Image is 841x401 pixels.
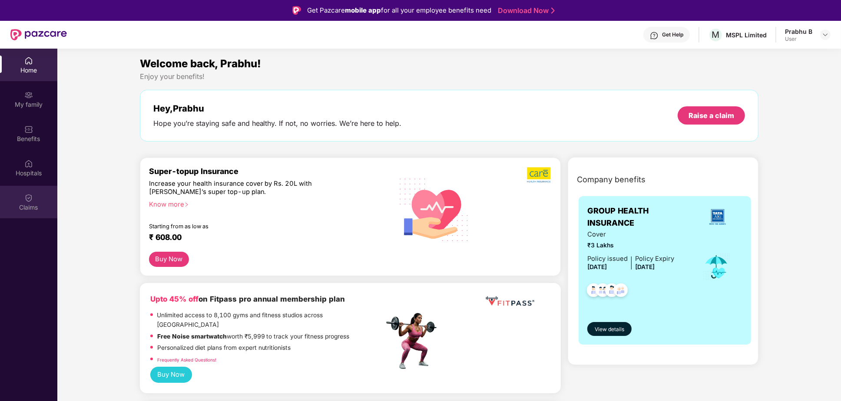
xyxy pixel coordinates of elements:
[822,31,829,38] img: svg+xml;base64,PHN2ZyBpZD0iRHJvcGRvd24tMzJ4MzIiIHhtbG5zPSJodHRwOi8vd3d3LnczLm9yZy8yMDAwL3N2ZyIgd2...
[587,322,632,336] button: View details
[650,31,659,40] img: svg+xml;base64,PHN2ZyBpZD0iSGVscC0zMngzMiIgeG1sbnM9Imh0dHA6Ly93d3cudzMub3JnLzIwMDAvc3ZnIiB3aWR0aD...
[587,205,692,230] span: GROUP HEALTH INSURANCE
[662,31,683,38] div: Get Help
[587,230,674,240] span: Cover
[587,254,628,264] div: Policy issued
[24,159,33,168] img: svg+xml;base64,PHN2ZyBpZD0iSG9zcGl0YWxzIiB4bWxucz0iaHR0cDovL3d3dy53My5vcmcvMjAwMC9zdmciIHdpZHRoPS...
[153,119,402,128] div: Hope you’re staying safe and healthy. If not, no worries. We’re here to help.
[149,180,347,197] div: Increase your health insurance cover by Rs. 20L with [PERSON_NAME]’s super top-up plan.
[24,56,33,65] img: svg+xml;base64,PHN2ZyBpZD0iSG9tZSIgeG1sbnM9Imh0dHA6Ly93d3cudzMub3JnLzIwMDAvc3ZnIiB3aWR0aD0iMjAiIG...
[689,111,734,120] div: Raise a claim
[726,31,767,39] div: MSPL Limited
[635,254,674,264] div: Policy Expiry
[24,91,33,99] img: svg+xml;base64,PHN2ZyB3aWR0aD0iMjAiIGhlaWdodD0iMjAiIHZpZXdCb3g9IjAgMCAyMCAyMCIgZmlsbD0ibm9uZSIgeG...
[706,205,729,229] img: insurerLogo
[393,167,476,251] img: svg+xml;base64,PHN2ZyB4bWxucz0iaHR0cDovL3d3dy53My5vcmcvMjAwMC9zdmciIHhtbG5zOnhsaW5rPSJodHRwOi8vd3...
[307,5,491,16] div: Get Pazcare for all your employee benefits need
[149,167,384,176] div: Super-topup Insurance
[157,357,216,362] a: Frequently Asked Questions!
[140,57,261,70] span: Welcome back, Prabhu!
[149,233,375,243] div: ₹ 608.00
[24,125,33,134] img: svg+xml;base64,PHN2ZyBpZD0iQmVuZWZpdHMiIHhtbG5zPSJodHRwOi8vd3d3LnczLm9yZy8yMDAwL3N2ZyIgd2lkdGg9Ij...
[610,281,632,302] img: svg+xml;base64,PHN2ZyB4bWxucz0iaHR0cDovL3d3dy53My5vcmcvMjAwMC9zdmciIHdpZHRoPSI0OC45NDMiIGhlaWdodD...
[498,6,552,15] a: Download Now
[595,325,624,334] span: View details
[527,167,552,183] img: b5dec4f62d2307b9de63beb79f102df3.png
[635,263,655,270] span: [DATE]
[149,200,379,207] div: Know more
[150,295,345,303] b: on Fitpass pro annual membership plan
[587,263,607,270] span: [DATE]
[153,103,402,114] div: Hey, Prabhu
[150,295,199,303] b: Upto 45% off
[24,194,33,202] img: svg+xml;base64,PHN2ZyBpZD0iQ2xhaW0iIHhtbG5zPSJodHRwOi8vd3d3LnczLm9yZy8yMDAwL3N2ZyIgd2lkdGg9IjIwIi...
[587,241,674,250] span: ₹3 Lakhs
[184,202,189,207] span: right
[157,311,384,329] p: Unlimited access to 8,100 gyms and fitness studios across [GEOGRAPHIC_DATA]
[157,343,291,353] p: Personalized diet plans from expert nutritionists
[551,6,555,15] img: Stroke
[149,223,347,229] div: Starting from as low as
[345,6,381,14] strong: mobile app
[150,367,192,383] button: Buy Now
[140,72,759,81] div: Enjoy your benefits!
[702,253,731,281] img: icon
[577,174,646,186] span: Company benefits
[592,281,613,302] img: svg+xml;base64,PHN2ZyB4bWxucz0iaHR0cDovL3d3dy53My5vcmcvMjAwMC9zdmciIHdpZHRoPSI0OC45MTUiIGhlaWdodD...
[785,36,812,43] div: User
[10,29,67,40] img: New Pazcare Logo
[712,30,720,40] span: M
[157,332,350,342] p: worth ₹5,999 to track your fitness progress
[384,311,444,371] img: fpp.png
[484,293,536,309] img: fppp.png
[149,252,189,267] button: Buy Now
[583,281,604,302] img: svg+xml;base64,PHN2ZyB4bWxucz0iaHR0cDovL3d3dy53My5vcmcvMjAwMC9zdmciIHdpZHRoPSI0OC45NDMiIGhlaWdodD...
[292,6,301,15] img: Logo
[601,281,622,302] img: svg+xml;base64,PHN2ZyB4bWxucz0iaHR0cDovL3d3dy53My5vcmcvMjAwMC9zdmciIHdpZHRoPSI0OC45NDMiIGhlaWdodD...
[785,27,812,36] div: Prabhu B
[157,333,227,340] strong: Free Noise smartwatch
